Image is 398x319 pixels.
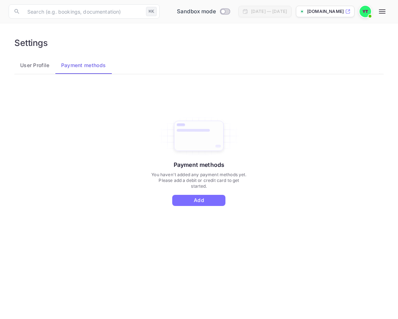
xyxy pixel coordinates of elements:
img: Yassir ET TABTI [360,6,371,17]
h6: Settings [14,38,48,48]
div: account-settings tabs [14,57,384,74]
button: User Profile [14,57,55,74]
button: Add [172,195,225,206]
input: Search (e.g. bookings, documentation) [23,4,143,19]
p: [DOMAIN_NAME] [307,8,344,15]
p: You haven't added any payment methods yet. Please add a debit or credit card to get started. [151,172,247,189]
button: Payment methods [55,57,112,74]
p: Payment methods [174,160,224,169]
span: Sandbox mode [177,8,216,16]
img: Add Card [155,115,243,157]
div: [DATE] — [DATE] [251,8,287,15]
div: Switch to Production mode [174,8,233,16]
div: ⌘K [146,7,157,16]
